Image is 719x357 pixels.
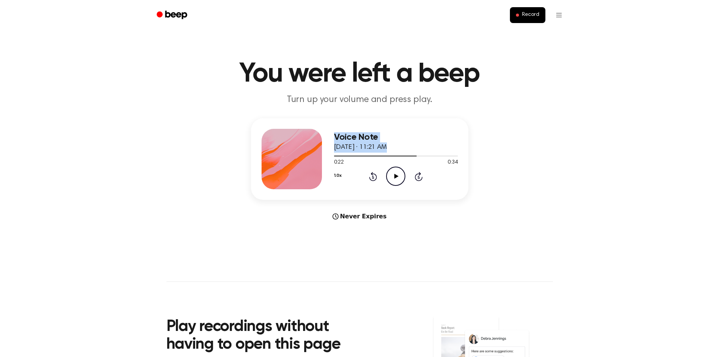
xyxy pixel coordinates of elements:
[251,212,468,221] div: Never Expires
[166,60,553,88] h1: You were left a beep
[334,144,387,151] span: [DATE] · 11:21 AM
[166,318,370,354] h2: Play recordings without having to open this page
[550,6,568,24] button: Open menu
[510,7,545,23] button: Record
[448,159,457,167] span: 0:34
[334,132,458,142] h3: Voice Note
[334,159,344,167] span: 0:22
[334,169,342,182] button: 1.0x
[522,12,539,19] span: Record
[215,94,505,106] p: Turn up your volume and press play.
[151,8,194,23] a: Beep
